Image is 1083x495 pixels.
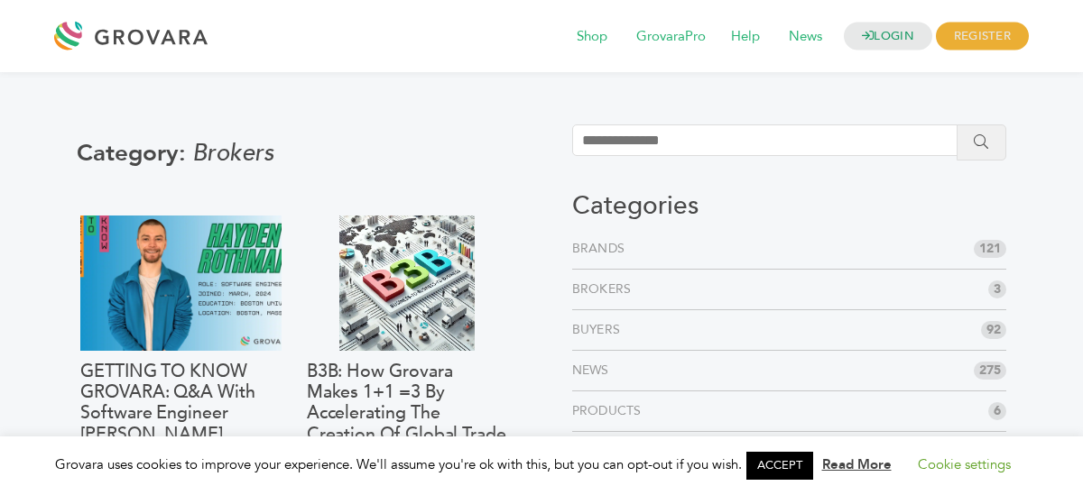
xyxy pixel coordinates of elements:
span: Brokers [192,137,274,170]
span: Shop [564,20,620,54]
span: REGISTER [936,23,1029,50]
span: Help [718,20,773,54]
a: Brands [572,240,633,258]
a: Shop [564,27,620,47]
a: Brokers [572,280,639,298]
span: GrovaraPro [624,20,718,54]
span: 275 [974,362,1006,380]
a: LOGIN [844,23,932,50]
a: Products [572,402,649,420]
span: 3 [988,280,1006,298]
a: Read More [822,455,892,473]
span: Category [77,137,192,170]
span: 6 [988,402,1006,420]
a: News [572,362,616,380]
a: News [776,27,835,47]
a: ACCEPT [746,452,813,480]
span: News [776,20,835,54]
span: 121 [974,240,1006,258]
a: Cookie settings [918,455,1011,473]
span: 92 [981,321,1006,339]
a: GrovaraPro [624,27,718,47]
a: Buyers [572,321,628,339]
a: Help [718,27,773,47]
h3: Categories [572,191,1006,222]
span: Grovara uses cookies to improve your experience. We'll assume you're ok with this, but you can op... [55,455,1029,473]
